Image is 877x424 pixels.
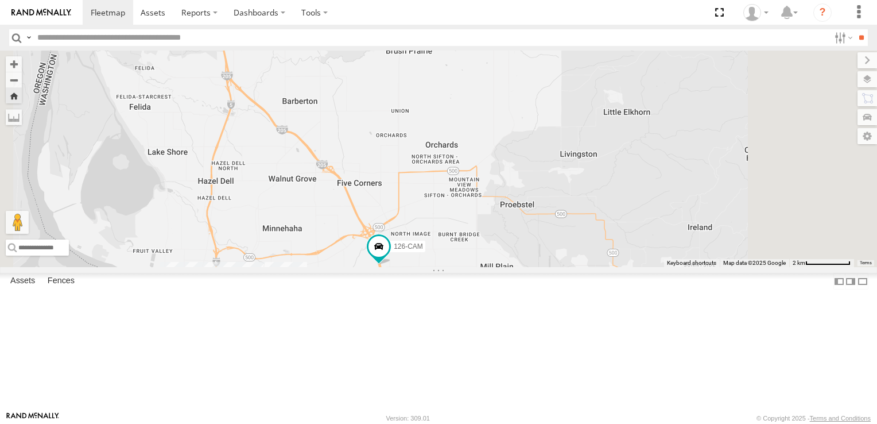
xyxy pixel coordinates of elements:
label: Hide Summary Table [857,273,868,290]
label: Dock Summary Table to the Right [845,273,856,290]
span: Map data ©2025 Google [723,260,786,266]
button: Keyboard shortcuts [667,259,716,267]
span: 2 km [793,260,805,266]
div: Heidi Drysdale [739,4,773,21]
label: Measure [6,109,22,125]
label: Dock Summary Table to the Left [833,273,845,290]
i: ? [813,3,832,22]
span: 126-CAM [394,242,423,250]
button: Map Scale: 2 km per 75 pixels [789,259,854,267]
div: © Copyright 2025 - [756,415,871,422]
label: Search Query [24,29,33,46]
a: Terms and Conditions [810,415,871,422]
div: Version: 309.01 [386,415,430,422]
button: Zoom Home [6,88,22,103]
label: Fences [42,273,80,290]
a: Terms (opens in new tab) [860,260,872,265]
img: rand-logo.svg [11,9,71,17]
button: Zoom in [6,56,22,72]
button: Drag Pegman onto the map to open Street View [6,211,29,234]
label: Map Settings [857,128,877,144]
label: Assets [5,273,41,290]
a: Visit our Website [6,413,59,424]
button: Zoom out [6,72,22,88]
label: Search Filter Options [830,29,855,46]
